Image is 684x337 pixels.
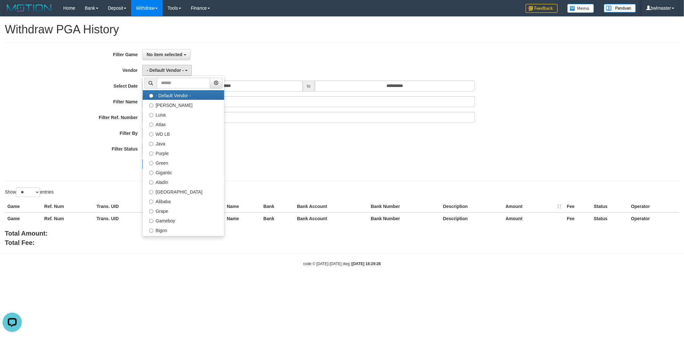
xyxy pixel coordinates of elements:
[149,142,153,146] input: Java
[143,100,224,109] label: [PERSON_NAME]
[5,212,42,224] th: Game
[526,4,558,13] img: Feedback.jpg
[42,201,94,212] th: Ref. Num
[5,23,679,36] h1: Withdraw PGA History
[149,190,153,194] input: [GEOGRAPHIC_DATA]
[143,206,224,215] label: Grape
[142,49,190,60] button: No item selected
[503,212,564,224] th: Amount
[149,161,153,165] input: Green
[16,187,40,197] select: Showentries
[143,109,224,119] label: Luna
[567,4,594,13] img: Button%20Memo.svg
[94,212,151,224] th: Trans. UID
[143,167,224,177] label: Gigantic
[143,90,224,100] label: - Default Vendor -
[261,212,294,224] th: Bank
[591,212,629,224] th: Status
[143,119,224,129] label: Atlas
[441,212,503,224] th: Description
[5,201,42,212] th: Game
[149,209,153,213] input: Grape
[147,52,182,57] span: No item selected
[149,151,153,156] input: Purple
[368,212,440,224] th: Bank Number
[564,201,591,212] th: Fee
[368,201,440,212] th: Bank Number
[149,94,153,98] input: - Default Vendor -
[352,262,381,266] strong: [DATE] 18:29:28
[503,201,564,212] th: Amount
[604,4,636,13] img: panduan.png
[143,138,224,148] label: Java
[303,81,315,91] span: to
[5,3,54,13] img: MOTION_logo.png
[591,201,629,212] th: Status
[5,230,47,237] b: Total Amount:
[441,201,503,212] th: Description
[143,158,224,167] label: Green
[94,201,151,212] th: Trans. UID
[629,201,679,212] th: Operator
[143,225,224,235] label: Bigon
[143,215,224,225] label: Gameboy
[294,212,368,224] th: Bank Account
[147,68,184,73] span: - Default Vendor -
[149,180,153,185] input: Aladin
[261,201,294,212] th: Bank
[149,219,153,223] input: Gameboy
[149,171,153,175] input: Gigantic
[149,132,153,136] input: WD LB
[3,3,22,22] button: Open LiveChat chat widget
[149,113,153,117] input: Luna
[42,212,94,224] th: Ref. Num
[149,103,153,108] input: [PERSON_NAME]
[143,129,224,138] label: WD LB
[143,235,224,244] label: Allstar
[149,229,153,233] input: Bigon
[303,262,381,266] small: code © [DATE]-[DATE] dwg |
[564,212,591,224] th: Fee
[142,65,192,76] button: - Default Vendor -
[629,212,679,224] th: Operator
[224,212,261,224] th: Name
[5,187,54,197] label: Show entries
[143,148,224,158] label: Purple
[5,239,35,246] b: Total Fee:
[294,201,368,212] th: Bank Account
[143,186,224,196] label: [GEOGRAPHIC_DATA]
[149,123,153,127] input: Atlas
[143,196,224,206] label: Alibaba
[224,201,261,212] th: Name
[143,177,224,186] label: Aladin
[149,200,153,204] input: Alibaba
